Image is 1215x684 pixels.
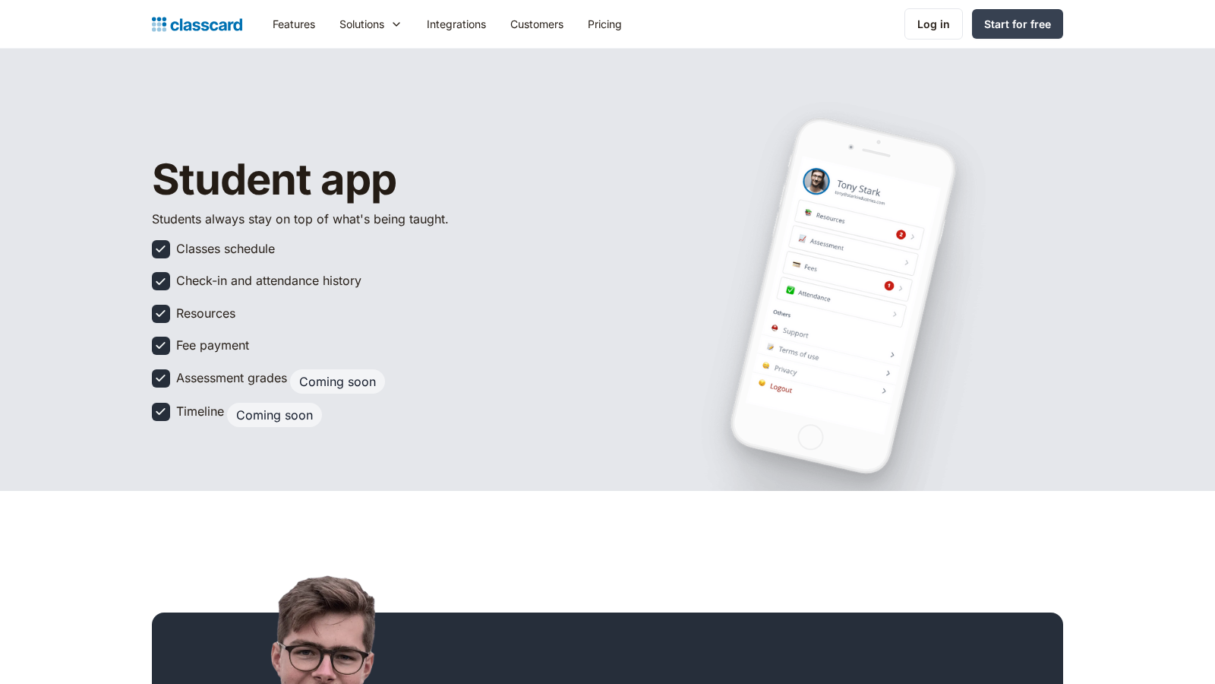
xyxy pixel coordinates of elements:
[327,7,415,41] div: Solutions
[176,272,361,289] div: Check-in and attendance history
[152,210,471,228] p: Students always stay on top of what's being taught.
[917,16,950,32] div: Log in
[415,7,498,41] a: Integrations
[152,157,547,204] h1: Student app
[339,16,384,32] div: Solutions
[176,305,235,321] div: Resources
[299,374,376,389] div: Coming soon
[260,7,327,41] a: Features
[984,16,1051,32] div: Start for free
[498,7,576,41] a: Customers
[972,9,1063,39] a: Start for free
[176,337,249,353] div: Fee payment
[176,240,275,257] div: Classes schedule
[576,7,634,41] a: Pricing
[176,403,224,420] div: Timeline
[176,369,287,386] div: Assessment grades
[904,8,963,40] a: Log in
[152,14,242,35] a: Logo
[236,407,313,423] div: Coming soon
